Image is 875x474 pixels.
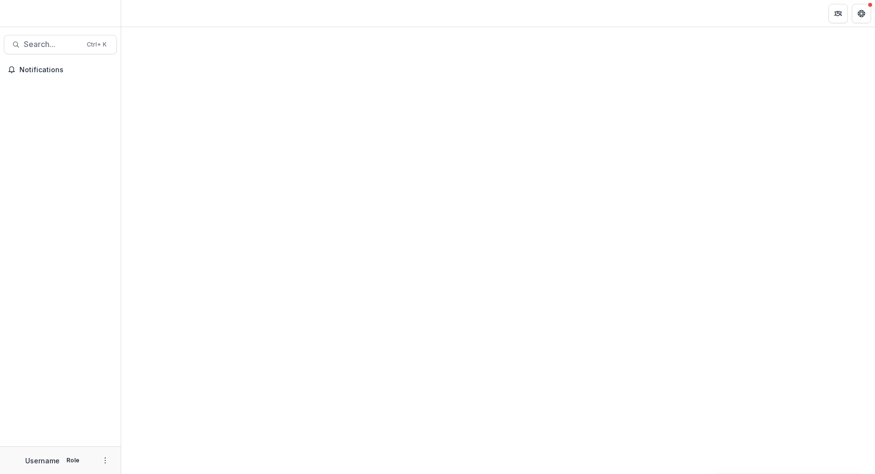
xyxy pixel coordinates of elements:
div: Ctrl + K [85,39,109,50]
span: Notifications [19,66,113,74]
button: Search... [4,35,117,54]
p: Username [25,456,60,466]
p: Role [64,456,82,465]
button: Notifications [4,62,117,78]
button: More [99,455,111,466]
button: Partners [828,4,848,23]
span: Search... [24,40,81,49]
button: Get Help [852,4,871,23]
